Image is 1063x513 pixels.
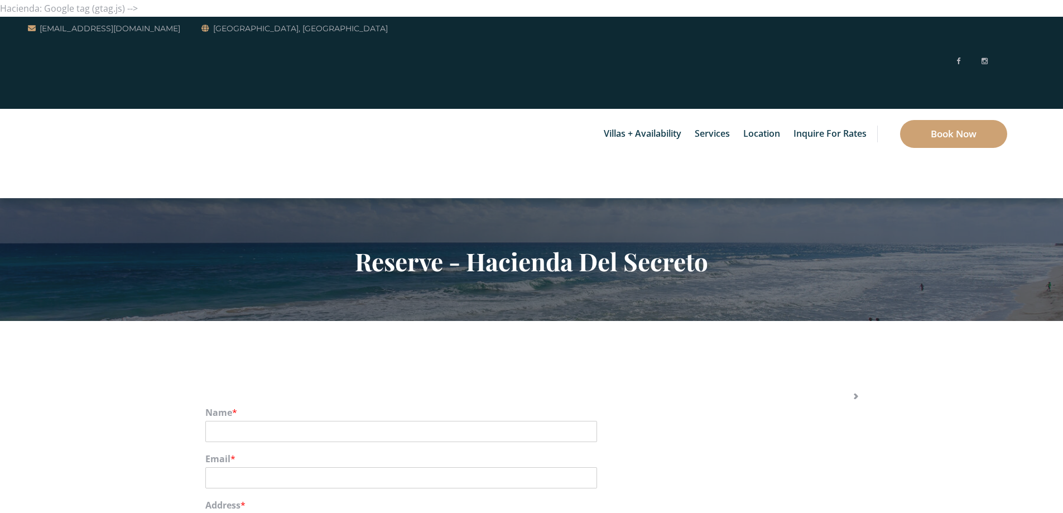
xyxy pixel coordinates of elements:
img: Awesome Logo [28,112,81,195]
a: Villas + Availability [598,109,687,159]
h2: Reserve - Hacienda Del Secreto [205,247,858,276]
label: Email [205,453,858,465]
a: [GEOGRAPHIC_DATA], [GEOGRAPHIC_DATA] [201,22,388,35]
a: Services [689,109,735,159]
a: Book Now [900,120,1007,148]
label: Name [205,407,858,419]
label: Address [205,500,858,511]
img: svg%3E [998,20,1007,104]
a: Location [738,109,786,159]
a: Inquire for Rates [788,109,872,159]
a: [EMAIL_ADDRESS][DOMAIN_NAME] [28,22,180,35]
